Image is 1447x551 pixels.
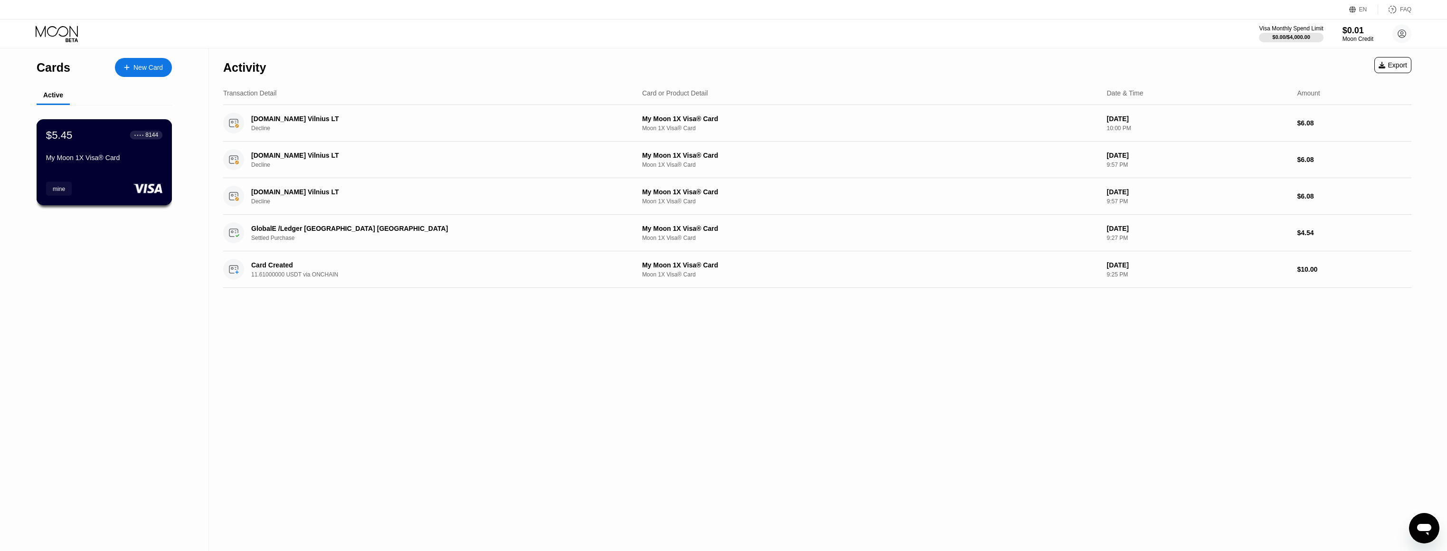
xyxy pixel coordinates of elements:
[251,225,596,232] div: GlobalE /Ledger [GEOGRAPHIC_DATA] [GEOGRAPHIC_DATA]
[642,188,1099,196] div: My Moon 1X Visa® Card
[46,154,162,161] div: My Moon 1X Visa® Card
[251,198,622,205] div: Decline
[251,235,622,241] div: Settled Purchase
[251,115,596,123] div: [DOMAIN_NAME] Vilnius LT
[46,181,72,195] div: mine
[1297,89,1320,97] div: Amount
[1259,25,1323,42] div: Visa Monthly Spend Limit$0.00/$4,000.00
[223,142,1411,178] div: [DOMAIN_NAME] Vilnius LTDeclineMy Moon 1X Visa® CardMoon 1X Visa® Card[DATE]9:57 PM$6.08
[223,251,1411,288] div: Card Created11.61000000 USDT via ONCHAINMy Moon 1X Visa® CardMoon 1X Visa® Card[DATE]9:25 PM$10.00
[251,152,596,159] div: [DOMAIN_NAME] Vilnius LT
[1297,266,1411,273] div: $10.00
[642,161,1099,168] div: Moon 1X Visa® Card
[1359,6,1367,13] div: EN
[642,198,1099,205] div: Moon 1X Visa® Card
[1107,235,1289,241] div: 9:27 PM
[223,178,1411,215] div: [DOMAIN_NAME] Vilnius LTDeclineMy Moon 1X Visa® CardMoon 1X Visa® Card[DATE]9:57 PM$6.08
[1343,26,1373,36] div: $0.01
[1297,156,1411,163] div: $6.08
[642,89,708,97] div: Card or Product Detail
[642,115,1099,123] div: My Moon 1X Visa® Card
[223,61,266,75] div: Activity
[1107,188,1289,196] div: [DATE]
[642,235,1099,241] div: Moon 1X Visa® Card
[642,261,1099,269] div: My Moon 1X Visa® Card
[251,261,596,269] div: Card Created
[1409,513,1439,543] iframe: Button to launch messaging window
[1107,115,1289,123] div: [DATE]
[43,91,63,99] div: Active
[1107,271,1289,278] div: 9:25 PM
[46,129,73,141] div: $5.45
[1379,61,1407,69] div: Export
[1297,229,1411,237] div: $4.54
[1378,5,1411,14] div: FAQ
[251,161,622,168] div: Decline
[53,185,65,192] div: mine
[115,58,172,77] div: New Card
[1297,119,1411,127] div: $6.08
[1259,25,1323,32] div: Visa Monthly Spend Limit
[1297,192,1411,200] div: $6.08
[1107,198,1289,205] div: 9:57 PM
[37,61,70,75] div: Cards
[1343,26,1373,42] div: $0.01Moon Credit
[223,105,1411,142] div: [DOMAIN_NAME] Vilnius LTDeclineMy Moon 1X Visa® CardMoon 1X Visa® Card[DATE]10:00 PM$6.08
[251,188,596,196] div: [DOMAIN_NAME] Vilnius LT
[1107,261,1289,269] div: [DATE]
[1343,36,1373,42] div: Moon Credit
[1374,57,1411,73] div: Export
[642,271,1099,278] div: Moon 1X Visa® Card
[251,271,622,278] div: 11.61000000 USDT via ONCHAIN
[1400,6,1411,13] div: FAQ
[251,125,622,132] div: Decline
[1107,225,1289,232] div: [DATE]
[1272,34,1310,40] div: $0.00 / $4,000.00
[1107,161,1289,168] div: 9:57 PM
[642,125,1099,132] div: Moon 1X Visa® Card
[642,225,1099,232] div: My Moon 1X Visa® Card
[133,64,163,72] div: New Card
[223,215,1411,251] div: GlobalE /Ledger [GEOGRAPHIC_DATA] [GEOGRAPHIC_DATA]Settled PurchaseMy Moon 1X Visa® CardMoon 1X V...
[134,133,144,136] div: ● ● ● ●
[1349,5,1378,14] div: EN
[37,120,171,205] div: $5.45● ● ● ●8144My Moon 1X Visa® Cardmine
[1107,89,1143,97] div: Date & Time
[642,152,1099,159] div: My Moon 1X Visa® Card
[1107,152,1289,159] div: [DATE]
[223,89,276,97] div: Transaction Detail
[1107,125,1289,132] div: 10:00 PM
[145,132,158,138] div: 8144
